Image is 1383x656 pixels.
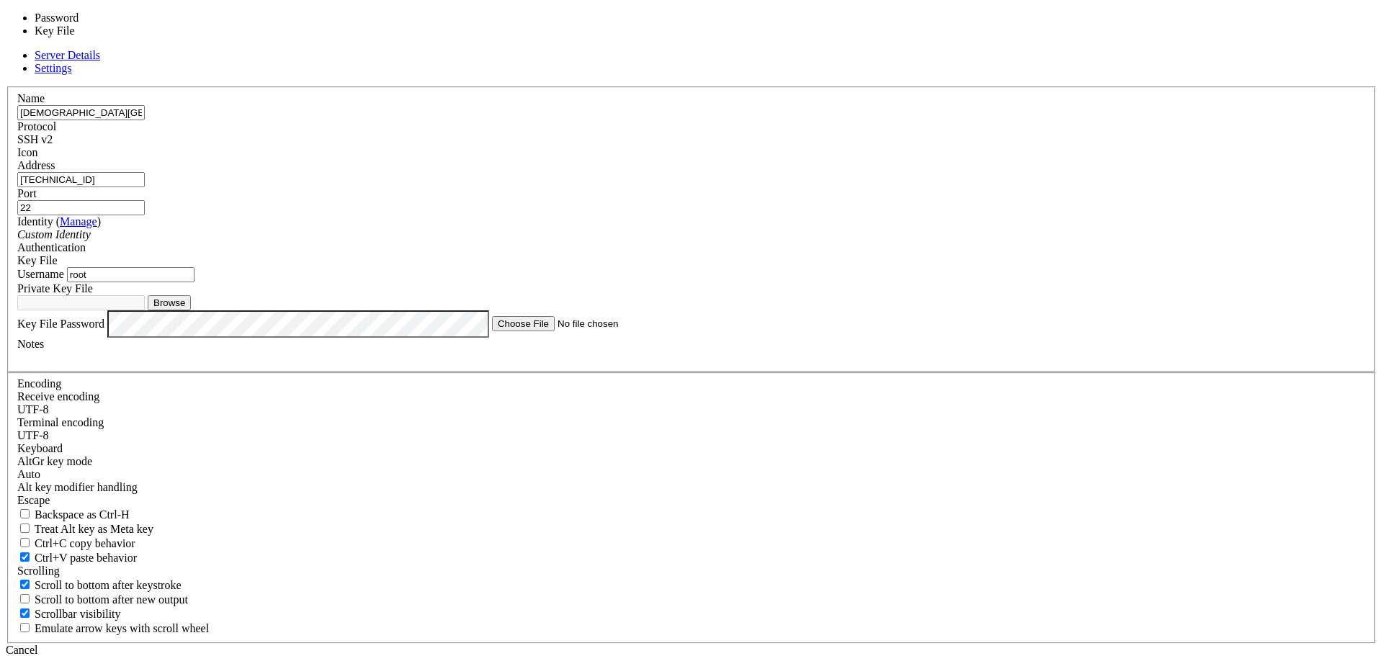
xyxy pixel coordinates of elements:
[17,228,91,241] i: Custom Identity
[17,442,63,454] label: Keyboard
[20,524,30,533] input: Treat Alt key as Meta key
[17,377,61,390] label: Encoding
[17,552,137,564] label: Ctrl+V pastes if true, sends ^V to host if false. Ctrl+Shift+V sends ^V to host if true, pastes i...
[20,552,30,562] input: Ctrl+V paste behavior
[20,594,30,603] input: Scroll to bottom after new output
[35,552,137,564] span: Ctrl+V paste behavior
[17,133,1366,146] div: SSH v2
[17,508,130,521] label: If true, the backspace should send BS ('\x08', aka ^H). Otherwise the backspace key should send '...
[17,338,44,350] label: Notes
[35,24,154,37] li: Key File
[17,159,55,171] label: Address
[35,49,100,61] a: Server Details
[6,32,12,45] div: (0, 2)
[35,593,188,606] span: Scroll to bottom after new output
[17,455,92,467] label: Set the expected encoding for data received from the host. If the encodings do not match, visual ...
[17,254,1366,267] div: Key File
[17,565,60,577] label: Scrolling
[17,537,135,549] label: Ctrl-C copies if true, send ^C to host if false. Ctrl-Shift-C sends ^C to host if true, copies if...
[17,282,93,295] label: Private Key File
[17,200,145,215] input: Port Number
[6,6,1194,19] x-row: Authentication Error
[35,579,182,591] span: Scroll to bottom after keystroke
[17,579,182,591] label: Whether to scroll to the bottom on any keystroke.
[20,509,30,518] input: Backspace as Ctrl-H
[17,622,209,634] label: When using the alternative screen buffer, and DECCKM (Application Cursor Keys) is active, mouse w...
[17,228,1366,241] div: Custom Identity
[17,429,49,441] span: UTF-8
[17,416,104,428] label: The default terminal encoding. ISO-2022 enables character map translations (like graphics maps). ...
[17,268,64,280] label: Username
[56,215,101,228] span: ( )
[17,146,37,158] label: Icon
[17,317,104,329] label: Key File Password
[17,172,145,187] input: Host Name or IP
[6,19,12,32] div: (0, 1)
[17,468,1366,481] div: Auto
[17,608,121,620] label: The vertical scrollbar mode.
[17,403,1366,416] div: UTF-8
[35,508,130,521] span: Backspace as Ctrl-H
[35,537,135,549] span: Ctrl+C copy behavior
[17,494,50,506] span: Escape
[20,623,30,632] input: Emulate arrow keys with scroll wheel
[17,254,58,266] span: Key File
[35,62,72,74] a: Settings
[20,538,30,547] input: Ctrl+C copy behavior
[17,215,101,228] label: Identity
[20,580,30,589] input: Scroll to bottom after keystroke
[60,215,97,228] a: Manage
[17,468,40,480] span: Auto
[148,295,191,310] button: Browse
[17,133,53,145] span: SSH v2
[17,105,145,120] input: Server Name
[17,187,37,199] label: Port
[35,12,154,24] li: Password
[17,403,49,415] span: UTF-8
[17,523,153,535] label: Whether the Alt key acts as a Meta key or as a distinct Alt key.
[6,6,1194,19] x-row: ERROR: Unable to open connection:
[17,481,138,493] label: Controls how the Alt key is handled. Escape: Send an ESC prefix. 8-Bit: Add 128 to the typed char...
[17,429,1366,442] div: UTF-8
[17,390,99,403] label: Set the expected encoding for data received from the host. If the encodings do not match, visual ...
[17,494,1366,507] div: Escape
[35,608,121,620] span: Scrollbar visibility
[17,593,188,606] label: Scroll to bottom after new output.
[67,267,194,282] input: Login Username
[35,523,153,535] span: Treat Alt key as Meta key
[17,92,45,104] label: Name
[17,120,56,132] label: Protocol
[35,622,209,634] span: Emulate arrow keys with scroll wheel
[17,241,86,253] label: Authentication
[20,608,30,618] input: Scrollbar visibility
[6,19,1194,32] x-row: Name does not resolve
